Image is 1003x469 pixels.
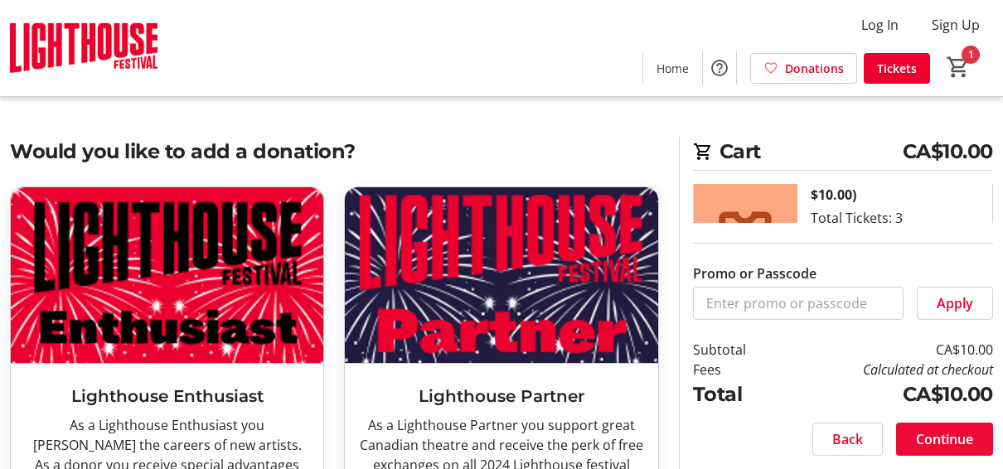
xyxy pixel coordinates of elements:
span: Sign Up [932,15,980,35]
span: Apply [937,293,973,313]
div: 1x Raffle Ticket (3 for $10.00) [811,165,979,205]
button: Help [703,51,736,85]
button: Cart [943,52,973,82]
td: Calculated at checkout [780,360,993,380]
span: Donations [785,60,844,77]
a: Donations [750,53,857,84]
button: Continue [896,423,993,456]
h3: Lighthouse Partner [358,384,644,409]
a: Home [643,53,702,84]
img: Lighthouse Festival's Logo [10,7,157,89]
input: Enter promo or passcode [693,287,904,320]
img: Lighthouse Partner [345,187,657,363]
span: Home [657,60,689,77]
span: Continue [916,429,973,449]
span: Log In [861,15,899,35]
h2: Cart [693,137,993,171]
button: Back [812,423,883,456]
td: Total [693,380,780,409]
td: CA$10.00 [780,340,993,360]
h2: Would you like to add a donation? [10,137,659,167]
td: Fees [693,360,780,380]
label: Promo or Passcode [693,264,816,283]
img: Lighthouse Enthusiast [11,187,323,363]
span: Back [832,429,863,449]
button: Log In [848,12,912,38]
a: Tickets [864,53,930,84]
td: CA$10.00 [780,380,993,409]
button: Sign Up [918,12,993,38]
span: Tickets [877,60,917,77]
span: CA$10.00 [903,137,993,167]
button: Apply [917,287,993,320]
h3: Lighthouse Enthusiast [24,384,310,409]
td: Subtotal [693,340,780,360]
